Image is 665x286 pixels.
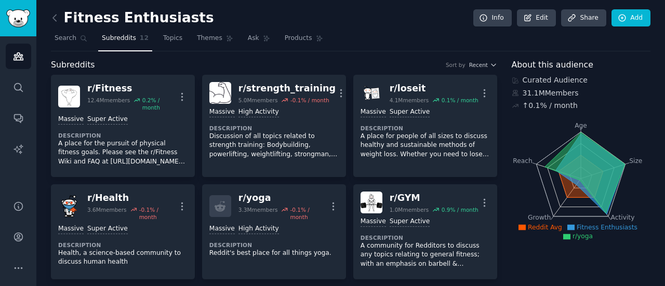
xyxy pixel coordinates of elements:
[577,224,637,231] span: Fitness Enthusiasts
[285,34,312,43] span: Products
[202,184,346,279] a: r/yoga3.3Mmembers-0.1% / monthMassiveHigh ActivityDescriptionReddit's best place for all things y...
[209,132,339,159] p: Discussion of all topics related to strength training: Bodybuilding, powerlifting, weightlifting,...
[290,97,329,104] div: -0.1 % / month
[209,107,235,117] div: Massive
[248,34,259,43] span: Ask
[473,9,512,27] a: Info
[58,195,80,217] img: Health
[390,107,430,117] div: Super Active
[87,206,127,221] div: 3.6M members
[390,217,430,227] div: Super Active
[361,132,490,159] p: A place for people of all sizes to discuss healthy and sustainable methods of weight loss. Whethe...
[512,88,651,99] div: 31.1M Members
[390,97,429,104] div: 4.1M members
[361,107,386,117] div: Massive
[528,224,562,231] span: Reddit Avg
[159,30,186,51] a: Topics
[513,157,533,164] tspan: Reach
[87,82,177,95] div: r/ Fitness
[238,97,278,104] div: 5.0M members
[238,82,336,95] div: r/ strength_training
[209,125,339,132] dt: Description
[58,224,84,234] div: Massive
[87,192,177,205] div: r/ Health
[140,34,149,43] span: 12
[390,82,478,95] div: r/ loseit
[51,10,214,26] h2: Fitness Enthusiasts
[193,30,237,51] a: Themes
[58,86,80,107] img: Fitness
[58,115,84,125] div: Massive
[390,192,478,205] div: r/ GYM
[142,97,177,111] div: 0.2 % / month
[353,184,497,279] a: GYMr/GYM1.0Mmembers0.9% / monthMassiveSuper ActiveDescriptionA community for Redditors to discuss...
[102,34,136,43] span: Subreddits
[361,125,490,132] dt: Description
[390,206,429,213] div: 1.0M members
[58,241,188,249] dt: Description
[87,224,128,234] div: Super Active
[51,75,195,177] a: Fitnessr/Fitness12.4Mmembers0.2% / monthMassiveSuper ActiveDescriptionA place for the pursuit of ...
[238,192,328,205] div: r/ yoga
[58,139,188,167] p: A place for the pursuit of physical fitness goals. Please see the r/Fitness Wiki and FAQ at [URL]...
[209,249,339,258] p: Reddit's best place for all things yoga.
[629,157,642,164] tspan: Size
[58,132,188,139] dt: Description
[87,97,130,111] div: 12.4M members
[163,34,182,43] span: Topics
[442,206,478,213] div: 0.9 % / month
[523,100,578,111] div: ↑ 0.1 % / month
[361,234,490,241] dt: Description
[361,217,386,227] div: Massive
[361,192,382,213] img: GYM
[610,214,634,221] tspan: Activity
[87,115,128,125] div: Super Active
[512,75,651,86] div: Curated Audience
[446,61,465,69] div: Sort by
[209,82,231,104] img: strength_training
[238,206,278,221] div: 3.3M members
[281,30,327,51] a: Products
[238,107,279,117] div: High Activity
[209,241,339,249] dt: Description
[238,224,279,234] div: High Activity
[561,9,606,27] a: Share
[51,59,95,72] span: Subreddits
[469,61,488,69] span: Recent
[361,241,490,269] p: A community for Redditors to discuss any topics relating to general fitness; with an emphasis on ...
[573,233,593,240] span: r/yoga
[575,122,587,129] tspan: Age
[98,30,152,51] a: Subreddits12
[353,75,497,177] a: loseitr/loseit4.1Mmembers0.1% / monthMassiveSuper ActiveDescriptionA place for people of all size...
[442,97,478,104] div: 0.1 % / month
[197,34,222,43] span: Themes
[51,184,195,279] a: Healthr/Health3.6Mmembers-0.1% / monthMassiveSuper ActiveDescriptionHealth, a science-based commu...
[469,61,497,69] button: Recent
[6,9,30,28] img: GummySearch logo
[51,30,91,51] a: Search
[55,34,76,43] span: Search
[58,249,188,267] p: Health, a science-based community to discuss human health
[209,224,235,234] div: Massive
[517,9,556,27] a: Edit
[202,75,346,177] a: strength_trainingr/strength_training5.0Mmembers-0.1% / monthMassiveHigh ActivityDescriptionDiscus...
[139,206,177,221] div: -0.1 % / month
[361,82,382,104] img: loseit
[611,9,650,27] a: Add
[290,206,327,221] div: -0.1 % / month
[244,30,274,51] a: Ask
[512,59,593,72] span: About this audience
[528,214,551,221] tspan: Growth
